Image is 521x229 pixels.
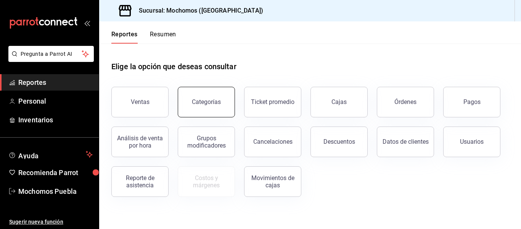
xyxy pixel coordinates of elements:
button: Categorías [178,87,235,117]
button: Datos de clientes [377,127,434,157]
div: navigation tabs [111,31,176,44]
div: Órdenes [394,98,416,106]
span: Mochomos Puebla [18,186,93,197]
button: Cancelaciones [244,127,301,157]
button: open_drawer_menu [84,20,90,26]
div: Movimientos de cajas [249,174,296,189]
button: Pagos [443,87,500,117]
button: Órdenes [377,87,434,117]
div: Ticket promedio [251,98,294,106]
div: Categorías [192,98,221,106]
button: Descuentos [310,127,368,157]
span: Sugerir nueva función [9,218,93,226]
div: Datos de clientes [383,138,429,145]
button: Pregunta a Parrot AI [8,46,94,62]
span: Personal [18,96,93,106]
span: Inventarios [18,115,93,125]
div: Cajas [331,98,347,106]
div: Grupos modificadores [183,135,230,149]
div: Cancelaciones [253,138,293,145]
h1: Elige la opción que deseas consultar [111,61,236,72]
div: Reporte de asistencia [116,174,164,189]
button: Grupos modificadores [178,127,235,157]
span: Pregunta a Parrot AI [21,50,82,58]
span: Reportes [18,77,93,88]
span: Recomienda Parrot [18,167,93,178]
button: Análisis de venta por hora [111,127,169,157]
button: Usuarios [443,127,500,157]
div: Costos y márgenes [183,174,230,189]
button: Cajas [310,87,368,117]
div: Descuentos [323,138,355,145]
button: Ventas [111,87,169,117]
button: Reportes [111,31,138,44]
a: Pregunta a Parrot AI [5,55,94,63]
button: Reporte de asistencia [111,166,169,197]
button: Movimientos de cajas [244,166,301,197]
button: Contrata inventarios para ver este reporte [178,166,235,197]
button: Resumen [150,31,176,44]
h3: Sucursal: Mochomos ([GEOGRAPHIC_DATA]) [133,6,263,15]
div: Pagos [463,98,481,106]
div: Ventas [131,98,150,106]
div: Usuarios [460,138,484,145]
div: Análisis de venta por hora [116,135,164,149]
button: Ticket promedio [244,87,301,117]
span: Ayuda [18,150,83,159]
